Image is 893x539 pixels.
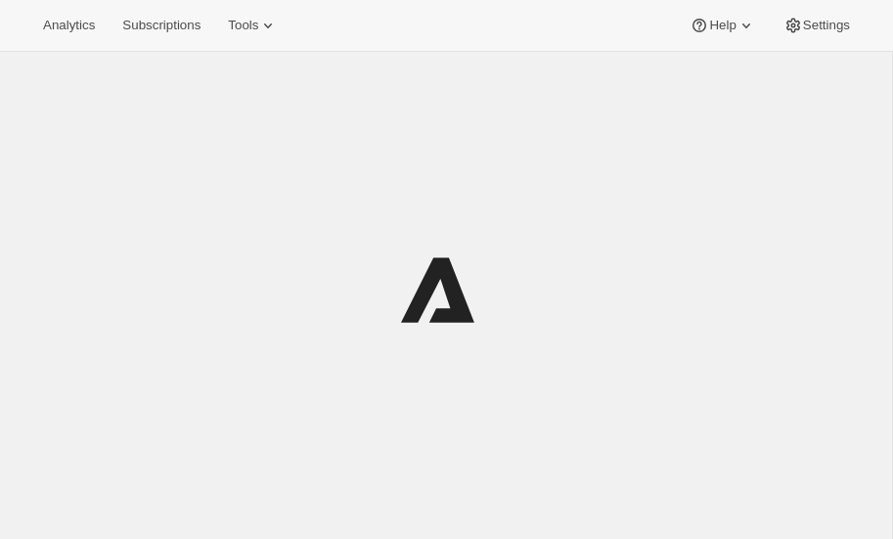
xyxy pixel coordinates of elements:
button: Settings [772,12,862,39]
span: Subscriptions [122,18,201,33]
span: Help [709,18,736,33]
span: Settings [803,18,850,33]
button: Tools [216,12,290,39]
button: Help [678,12,767,39]
span: Tools [228,18,258,33]
span: Analytics [43,18,95,33]
button: Analytics [31,12,107,39]
button: Subscriptions [111,12,212,39]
